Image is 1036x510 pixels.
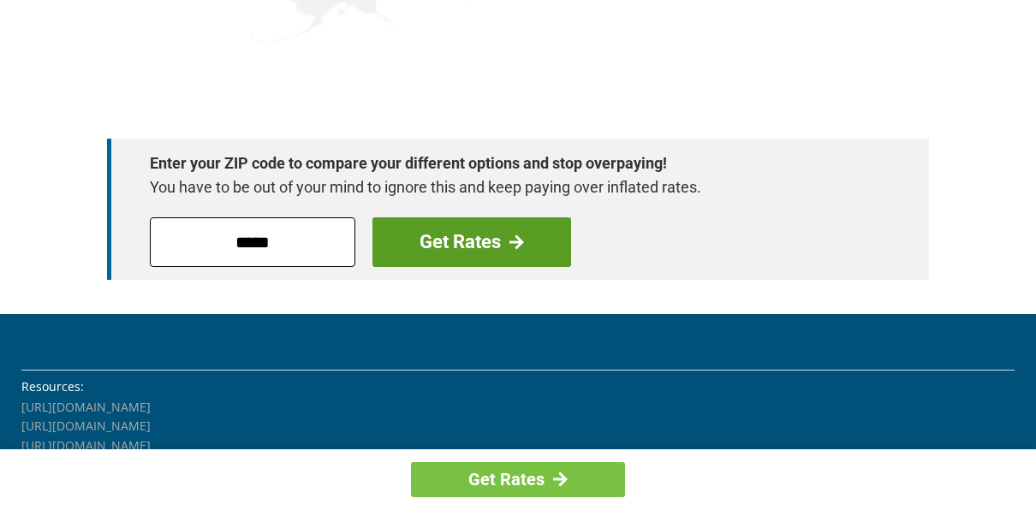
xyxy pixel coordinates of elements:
[150,175,869,199] p: You have to be out of your mind to ignore this and keep paying over inflated rates.
[21,418,151,434] a: [URL][DOMAIN_NAME]
[411,462,625,497] a: Get Rates
[372,217,571,267] a: Get Rates
[21,437,151,454] a: [URL][DOMAIN_NAME]
[150,151,869,175] strong: Enter your ZIP code to compare your different options and stop overpaying!
[21,377,1015,396] li: Resources:
[21,399,151,415] a: [URL][DOMAIN_NAME]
